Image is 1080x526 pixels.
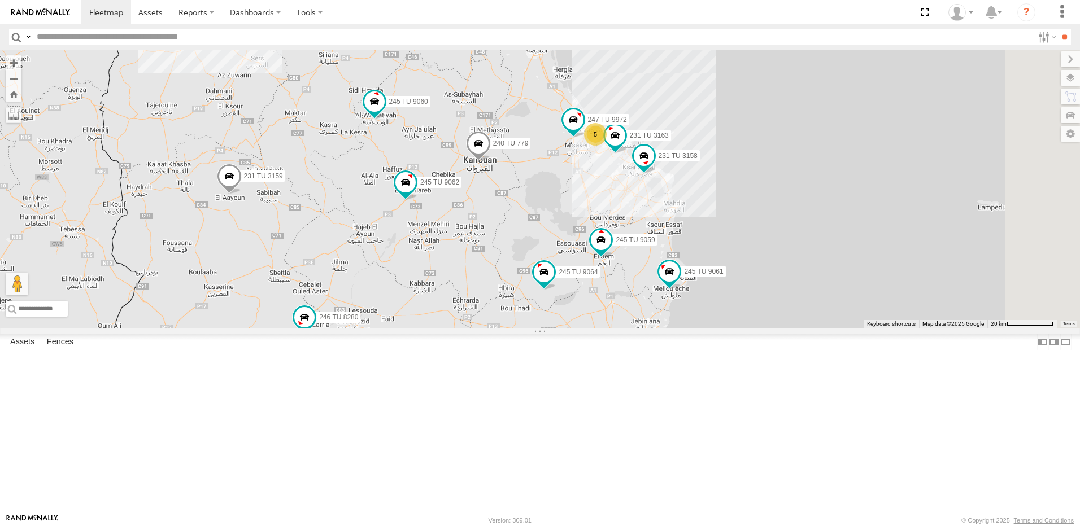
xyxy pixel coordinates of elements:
[991,321,1007,327] span: 20 km
[1063,322,1075,326] a: Terms (opens in new tab)
[616,236,655,244] span: 245 TU 9059
[1061,126,1080,142] label: Map Settings
[944,4,977,21] div: Nejah Benkhalifa
[559,268,598,276] span: 245 TU 9064
[1037,334,1048,350] label: Dock Summary Table to the Left
[659,151,698,159] span: 231 TU 3158
[1034,29,1058,45] label: Search Filter Options
[489,517,532,524] div: Version: 309.01
[1060,334,1072,350] label: Hide Summary Table
[5,334,40,350] label: Assets
[630,131,669,139] span: 231 TU 3163
[6,55,21,71] button: Zoom in
[6,515,58,526] a: Visit our Website
[1014,517,1074,524] a: Terms and Conditions
[1048,334,1060,350] label: Dock Summary Table to the Right
[420,178,459,186] span: 245 TU 9062
[987,320,1057,328] button: Map Scale: 20 km per 80 pixels
[493,139,529,147] span: 240 TU 779
[922,321,984,327] span: Map data ©2025 Google
[244,172,283,180] span: 231 TU 3159
[6,273,28,295] button: Drag Pegman onto the map to open Street View
[389,98,428,106] span: 245 TU 9060
[867,320,916,328] button: Keyboard shortcuts
[961,517,1074,524] div: © Copyright 2025 -
[6,86,21,102] button: Zoom Home
[684,268,723,275] span: 245 TU 9061
[11,8,70,16] img: rand-logo.svg
[6,71,21,86] button: Zoom out
[1017,3,1035,21] i: ?
[6,107,21,123] label: Measure
[24,29,33,45] label: Search Query
[588,116,627,124] span: 247 TU 9972
[584,123,607,146] div: 5
[41,334,79,350] label: Fences
[319,313,358,321] span: 246 TU 8280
